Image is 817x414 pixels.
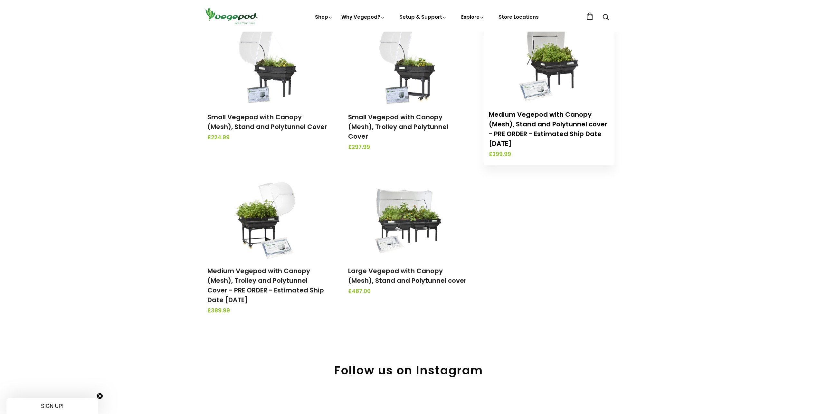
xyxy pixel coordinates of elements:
[348,143,469,152] span: £297.99
[399,14,447,20] a: Setup & Support
[516,22,583,103] img: Medium Vegepod with Canopy (Mesh), Stand and Polytunnel cover - PRE ORDER - Estimated Ship Date O...
[341,14,385,20] a: Why Vegepod?
[97,393,103,399] button: Close teaser
[203,363,615,377] h2: Follow us on Instagram
[207,307,328,315] span: £389.99
[375,25,442,105] img: Small Vegepod with Canopy (Mesh), Trolley and Polytunnel Cover
[203,6,261,25] img: Vegepod
[375,178,442,259] img: Large Vegepod with Canopy (Mesh), Stand and Polytunnel cover
[234,178,301,259] img: Medium Vegepod with Canopy (Mesh), Trolley and Polytunnel Cover - PRE ORDER - Estimated Ship Date...
[461,14,484,20] a: Explore
[207,266,324,304] a: Medium Vegepod with Canopy (Mesh), Trolley and Polytunnel Cover - PRE ORDER - Estimated Ship Date...
[41,403,63,409] span: SIGN UP!
[207,133,328,142] span: £224.99
[348,113,448,141] a: Small Vegepod with Canopy (Mesh), Trolley and Polytunnel Cover
[489,110,607,148] a: Medium Vegepod with Canopy (Mesh), Stand and Polytunnel cover - PRE ORDER - Estimated Ship Date [...
[315,14,333,20] a: Shop
[499,14,539,20] a: Store Locations
[348,266,467,285] a: Large Vegepod with Canopy (Mesh), Stand and Polytunnel cover
[603,15,609,21] a: Search
[348,287,469,296] span: £487.00
[489,150,610,159] span: £299.99
[207,113,327,131] a: Small Vegepod with Canopy (Mesh), Stand and Polytunnel Cover
[6,398,98,414] div: SIGN UP!Close teaser
[234,25,301,105] img: Small Vegepod with Canopy (Mesh), Stand and Polytunnel Cover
